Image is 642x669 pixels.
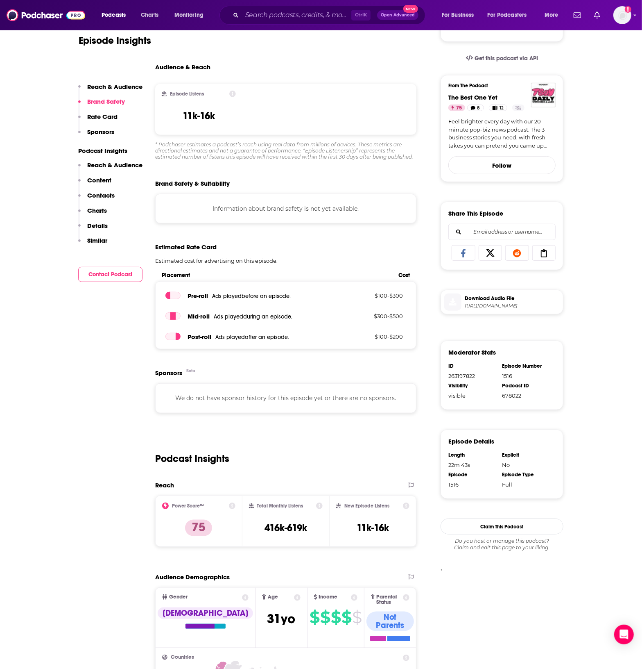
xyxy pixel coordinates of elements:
p: Charts [87,207,107,214]
div: ID [448,363,497,369]
p: Content [87,176,111,184]
p: $ 100 - $ 300 [350,292,403,299]
h3: Audience & Reach [155,63,210,71]
button: Contacts [78,191,115,207]
button: Open AdvancedNew [377,10,418,20]
div: Beta [186,368,195,373]
p: Similar [87,237,107,244]
p: Rate Card [87,113,118,121]
h2: Total Monthly Listens [257,503,303,509]
button: Reach & Audience [78,83,142,98]
span: New [403,5,418,13]
button: open menu [436,9,484,22]
span: https://rss.art19.com/episodes/63f2b52b-caae-4ff4-9957-134380ff3a1a.mp3?rss_browser=BAhJIhRQb2Rja... [465,303,560,309]
div: Visibility [448,382,497,389]
input: Search podcasts, credits, & more... [242,9,351,22]
p: Reach & Audience [87,161,142,169]
div: Open Intercom Messenger [614,625,634,644]
button: Details [78,222,108,237]
span: $ [331,611,341,624]
span: Ads played after an episode . [215,334,289,341]
span: Get this podcast via API [475,55,538,62]
div: visible [448,392,497,399]
img: Podchaser - Follow, Share and Rate Podcasts [7,7,85,23]
h3: Share This Episode [448,209,503,217]
h2: Episode Listens [170,91,204,97]
div: Not Parents [366,612,414,631]
span: Estimated Rate Card [155,243,217,251]
h3: From The Podcast [448,83,549,89]
span: For Podcasters [488,9,527,21]
span: Gender [169,594,188,600]
h2: New Episode Listens [344,503,389,509]
div: [DEMOGRAPHIC_DATA] [158,608,253,619]
div: 22m 43s [448,462,497,468]
p: Brand Safety [87,98,125,105]
button: Rate Card [78,113,118,128]
img: User Profile [613,6,631,24]
span: Do you host or manage this podcast? [441,538,563,544]
div: Search podcasts, credits, & more... [227,6,433,25]
h2: Audience Demographics [155,573,230,581]
button: open menu [482,9,539,22]
div: No [502,462,550,468]
p: Contacts [87,191,115,199]
span: Logged in as meg_reilly_edl [613,6,631,24]
button: open menu [169,9,214,22]
span: Mid -roll [188,312,210,320]
a: Charts [136,9,163,22]
span: Podcasts [102,9,126,21]
div: Explicit [502,452,550,458]
a: Feel brighter every day with our 20-minute pop-biz news podcast. The 3 business stories you need,... [448,118,556,150]
a: Copy Link [532,245,556,261]
button: Show profile menu [613,6,631,24]
p: $ 300 - $ 500 [350,313,403,319]
div: Length [448,452,497,458]
a: 8 [467,105,484,111]
button: open menu [539,9,569,22]
span: Open Advanced [381,13,415,17]
span: Download Audio File [465,295,560,302]
a: Show notifications dropdown [570,8,584,22]
p: Sponsors [87,128,114,136]
a: The Best One Yet [448,93,497,101]
a: 12 [489,105,507,111]
div: 678022 [502,392,550,399]
span: Pre -roll [188,292,208,300]
span: 12 [500,104,504,112]
h3: Episode Details [448,437,494,445]
img: The Best One Yet [531,83,556,107]
a: Share on Reddit [505,245,529,261]
span: Countries [171,655,194,660]
h2: Reach [155,481,174,489]
span: Ctrl K [351,10,371,20]
button: open menu [96,9,136,22]
h3: 416k-619k [264,522,307,534]
p: We do not have sponsor history for this episode yet or there are no sponsors. [165,394,406,403]
span: Ads played during an episode . [214,313,292,320]
div: Episode Type [502,471,550,478]
div: Episode Number [502,363,550,369]
div: 1516 [448,481,497,488]
span: $ [341,611,351,624]
span: $ [310,611,319,624]
p: Podcast Insights [78,147,142,155]
span: Monitoring [174,9,203,21]
span: Income [319,594,338,600]
h3: 11k-16k [183,110,215,122]
p: $ 100 - $ 200 [350,333,403,340]
div: 263197822 [448,373,497,379]
div: Information about brand safety is not yet available. [155,194,416,223]
span: Placement [162,272,391,279]
button: Claim This Podcast [441,519,563,535]
a: Show notifications dropdown [591,8,604,22]
h2: Podcast Insights [155,453,229,465]
span: 8 [477,104,480,112]
h2: Brand Safety & Suitability [155,180,230,187]
a: Get this podcast via API [459,48,545,68]
h2: Power Score™ [172,503,204,509]
span: 31 yo [267,611,296,627]
span: Parental Status [376,594,401,605]
span: $ [320,611,330,624]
